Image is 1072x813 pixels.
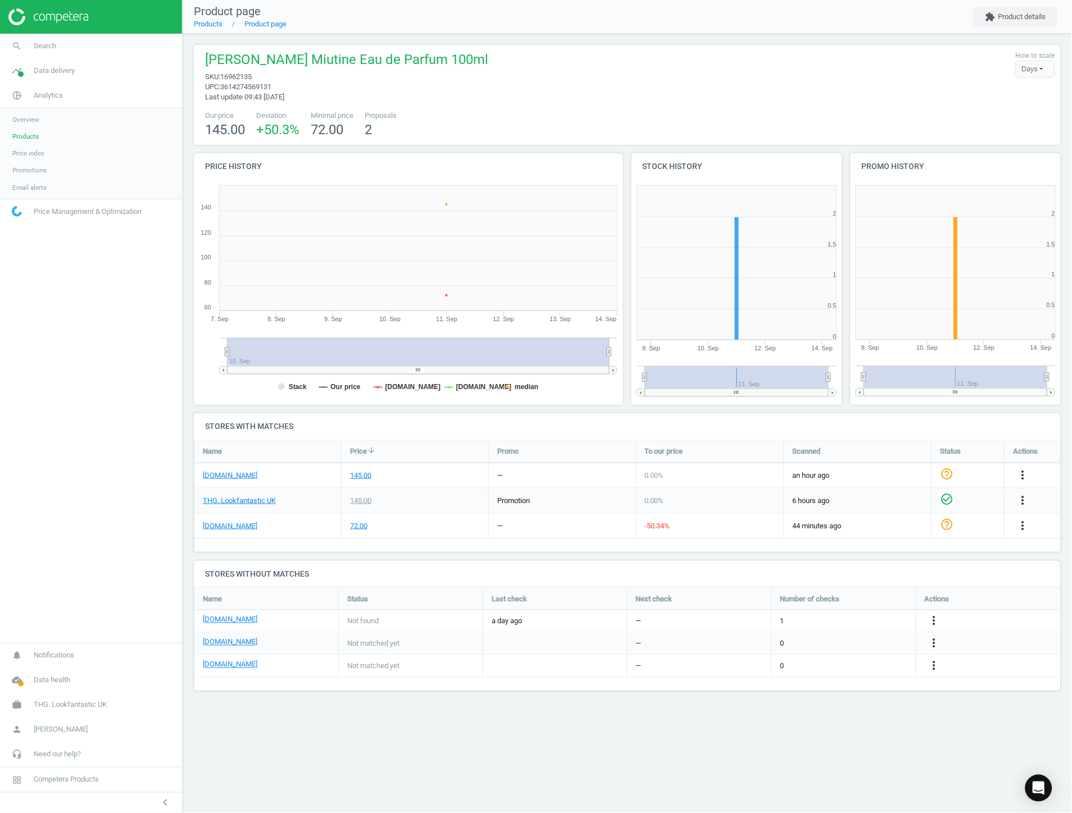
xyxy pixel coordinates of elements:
[34,207,142,217] span: Price Management & Optimization
[12,206,22,217] img: wGWNvw8QSZomAAAAABJRU5ErkJggg==
[636,616,642,627] span: —
[205,83,220,91] span: upc :
[34,90,63,101] span: Analytics
[311,122,343,138] span: 72.00
[1025,775,1052,802] div: Open Intercom Messenger
[974,7,1058,27] button: extensionProduct details
[985,12,996,22] i: extension
[928,637,941,651] button: more_vert
[201,229,211,236] text: 120
[812,345,833,351] tspan: 14. Sep
[6,670,28,691] i: cloud_done
[12,132,39,141] span: Products
[1030,345,1052,351] tspan: 14. Sep
[289,383,307,391] tspan: Stack
[833,271,837,278] text: 1
[203,615,257,625] a: [DOMAIN_NAME]
[497,496,530,505] span: promotion
[941,467,954,481] i: help_outline
[497,471,503,481] div: —
[211,316,229,322] tspan: 7. Sep
[205,111,245,121] span: Our price
[205,304,211,310] text: 60
[515,383,539,391] tspan: median
[928,659,941,673] i: more_vert
[6,85,28,106] i: pie_chart_outlined
[350,496,371,506] div: 145.00
[493,316,515,322] tspan: 12. Sep
[550,316,571,322] tspan: 13. Sep
[492,594,527,604] span: Last check
[596,316,617,322] tspan: 14. Sep
[205,51,488,72] span: [PERSON_NAME] Miutine Eau de Parfum 100ml
[203,637,257,647] a: [DOMAIN_NAME]
[780,661,784,672] span: 0
[350,471,371,481] div: 145.00
[194,561,1061,587] h4: Stores without matches
[437,316,458,322] tspan: 11. Sep
[497,521,503,531] div: —
[1016,519,1030,532] i: more_vert
[379,316,401,322] tspan: 10. Sep
[205,93,284,101] span: Last update 09:43 [DATE]
[201,204,211,211] text: 140
[350,521,367,531] div: 72.00
[780,639,784,649] span: 0
[645,522,670,530] span: -50.34 %
[34,700,107,710] span: THG. Lookfantastic UK
[793,446,821,456] span: Scanned
[194,4,261,18] span: Product page
[632,153,842,180] h4: Stock history
[1016,468,1030,483] button: more_vert
[1016,494,1030,508] button: more_vert
[34,651,74,661] span: Notifications
[698,345,719,351] tspan: 10. Sep
[1016,51,1055,61] label: How to scale
[1016,468,1030,482] i: more_vert
[974,345,995,351] tspan: 12. Sep
[1014,446,1038,456] span: Actions
[642,345,660,351] tspan: 8. Sep
[645,446,683,456] span: To our price
[941,518,954,531] i: help_outline
[828,241,837,248] text: 1.5
[220,72,252,81] span: 16962135
[205,279,211,286] text: 80
[636,661,642,672] span: —
[828,302,837,309] text: 0.5
[755,345,776,351] tspan: 12. Sep
[916,345,938,351] tspan: 10. Sep
[6,35,28,57] i: search
[456,383,512,391] tspan: [DOMAIN_NAME]
[205,72,220,81] span: sku :
[331,383,361,391] tspan: Our price
[203,446,222,456] span: Name
[324,316,342,322] tspan: 9. Sep
[256,111,299,121] span: Deviation
[367,446,376,455] i: arrow_downward
[158,796,172,810] i: chevron_left
[203,471,257,481] a: [DOMAIN_NAME]
[6,695,28,716] i: work
[8,8,88,25] img: ajHJNr6hYgQAAAAASUVORK5CYII=
[1016,61,1055,77] div: Days
[34,725,88,735] span: [PERSON_NAME]
[636,639,642,649] span: —
[201,254,211,261] text: 100
[347,661,399,672] span: Not matched yet
[928,659,941,674] button: more_vert
[925,594,950,604] span: Actions
[6,60,28,81] i: timeline
[34,775,99,785] span: Competera Products
[194,153,623,180] h4: Price history
[1016,494,1030,507] i: more_vert
[347,616,379,627] span: Not found
[793,496,923,506] span: 6 hours ago
[928,614,941,629] button: more_vert
[34,750,81,760] span: Need our help?
[12,115,39,124] span: Overview
[6,719,28,741] i: person
[12,149,44,158] span: Price index
[636,594,673,604] span: Next check
[385,383,441,391] tspan: [DOMAIN_NAME]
